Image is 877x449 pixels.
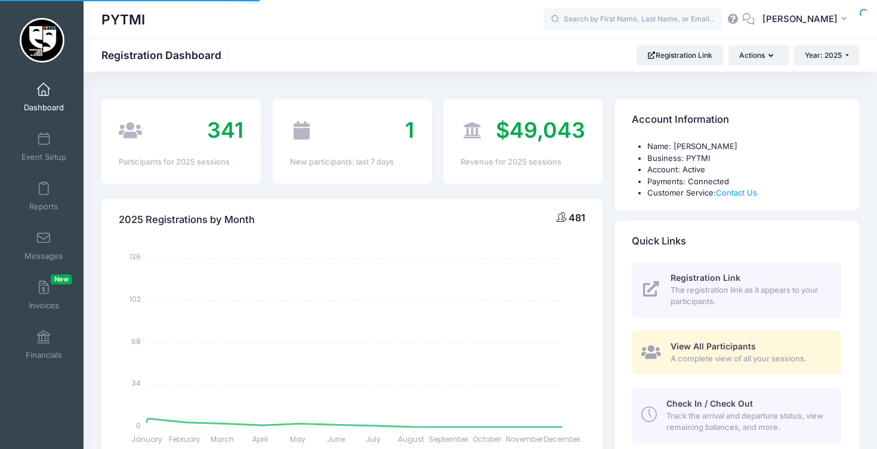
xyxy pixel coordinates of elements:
[632,103,729,137] h4: Account Information
[762,13,838,26] span: [PERSON_NAME]
[327,434,345,444] tspan: June
[290,434,305,444] tspan: May
[26,350,62,360] span: Financials
[544,8,722,32] input: Search by First Name, Last Name, or Email...
[666,410,828,433] span: Track the arrival and departure status, view remaining balances, and more.
[716,188,757,197] a: Contact Us
[16,76,72,118] a: Dashboard
[290,156,415,168] div: New participants: last 7 days
[671,353,828,365] span: A complete view of all your sessions.
[101,6,145,33] h1: PYTMI
[461,156,585,168] div: Revenue for 2025 sessions
[131,434,162,444] tspan: January
[29,202,58,212] span: Reports
[666,398,753,408] span: Check In / Check Out
[473,434,502,444] tspan: October
[211,434,234,444] tspan: March
[728,45,788,66] button: Actions
[24,251,63,261] span: Messages
[20,18,64,63] img: PYTMI
[207,117,243,143] span: 341
[632,331,842,374] a: View All Participants A complete view of all your sessions.
[755,6,859,33] button: [PERSON_NAME]
[647,164,842,176] li: Account: Active
[366,434,381,444] tspan: July
[671,341,756,351] span: View All Participants
[647,187,842,199] li: Customer Service:
[430,434,470,444] tspan: September
[101,49,231,61] h1: Registration Dashboard
[496,117,585,143] span: $49,043
[647,141,842,153] li: Name: [PERSON_NAME]
[169,434,200,444] tspan: February
[16,126,72,168] a: Event Setup
[569,212,585,224] span: 481
[794,45,859,66] button: Year: 2025
[129,252,141,262] tspan: 136
[647,153,842,165] li: Business: PYTMI
[24,103,64,113] span: Dashboard
[671,273,740,283] span: Registration Link
[544,434,582,444] tspan: December
[632,262,842,317] a: Registration Link The registration link as it appears to your participants.
[506,434,544,444] tspan: November
[632,224,686,258] h4: Quick Links
[132,378,141,388] tspan: 34
[637,45,723,66] a: Registration Link
[131,336,141,346] tspan: 68
[119,203,255,237] h4: 2025 Registrations by Month
[647,176,842,188] li: Payments: Connected
[29,301,59,311] span: Invoices
[405,117,414,143] span: 1
[398,434,424,444] tspan: August
[51,274,72,284] span: New
[252,434,268,444] tspan: April
[16,274,72,316] a: InvoicesNew
[136,420,141,430] tspan: 0
[21,152,66,162] span: Event Setup
[16,225,72,267] a: Messages
[632,388,842,442] a: Check In / Check Out Track the arrival and departure status, view remaining balances, and more.
[805,51,842,60] span: Year: 2025
[16,324,72,366] a: Financials
[16,175,72,217] a: Reports
[129,294,141,304] tspan: 102
[671,284,828,308] span: The registration link as it appears to your participants.
[119,156,243,168] div: Participants for 2025 sessions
